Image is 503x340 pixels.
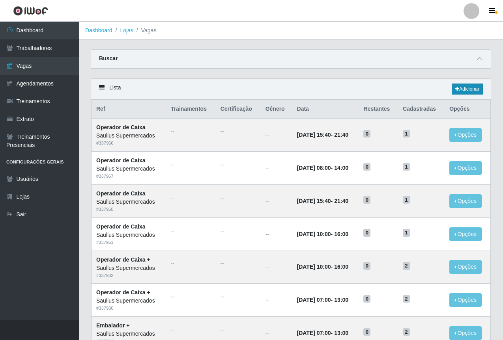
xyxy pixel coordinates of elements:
[96,272,161,279] div: # 337932
[363,163,370,171] span: 0
[449,326,482,340] button: Opções
[261,100,292,119] th: Gênero
[445,100,490,119] th: Opções
[261,217,292,251] td: --
[449,293,482,307] button: Opções
[363,295,370,303] span: 0
[120,27,133,33] a: Lojas
[403,262,410,270] span: 2
[91,79,491,100] div: Lista
[79,22,503,40] nav: breadcrumb
[96,124,146,130] strong: Operador de Caixa
[171,194,211,202] ul: --
[363,130,370,138] span: 0
[96,173,161,180] div: # 337967
[334,330,348,336] time: 13:00
[92,100,166,119] th: Ref
[403,130,410,138] span: 1
[363,262,370,270] span: 0
[171,260,211,268] ul: --
[449,161,482,175] button: Opções
[449,194,482,208] button: Opções
[96,256,150,263] strong: Operador de Caixa +
[96,190,146,197] strong: Operador de Caixa
[297,132,331,138] time: [DATE] 15:40
[297,297,348,303] strong: -
[85,27,112,33] a: Dashboard
[297,231,348,237] strong: -
[261,184,292,217] td: --
[297,132,348,138] strong: -
[261,152,292,185] td: --
[96,198,161,206] div: Saullus Supermercados
[96,140,161,147] div: # 337966
[297,330,331,336] time: [DATE] 07:00
[171,128,211,136] ul: --
[221,128,256,136] ul: --
[403,163,410,171] span: 1
[449,227,482,241] button: Opções
[221,194,256,202] ul: --
[96,330,161,338] div: Saullus Supermercados
[452,84,483,95] a: Adicionar
[363,229,370,237] span: 0
[449,128,482,142] button: Opções
[449,260,482,274] button: Opções
[297,297,331,303] time: [DATE] 07:00
[216,100,261,119] th: Certificação
[221,227,256,235] ul: --
[96,322,129,329] strong: Embalador +
[292,100,359,119] th: Data
[96,305,161,312] div: # 337930
[96,206,161,213] div: # 337950
[363,196,370,204] span: 0
[334,297,348,303] time: 13:00
[403,196,410,204] span: 1
[96,132,161,140] div: Saullus Supermercados
[96,264,161,272] div: Saullus Supermercados
[297,198,331,204] time: [DATE] 15:40
[334,198,348,204] time: 21:40
[334,231,348,237] time: 16:00
[398,100,445,119] th: Cadastradas
[359,100,398,119] th: Restantes
[334,132,348,138] time: 21:40
[99,55,118,61] strong: Buscar
[297,165,348,171] strong: -
[363,328,370,336] span: 0
[403,229,410,237] span: 1
[96,239,161,246] div: # 337951
[297,165,331,171] time: [DATE] 08:00
[297,264,348,270] strong: -
[96,231,161,239] div: Saullus Supermercados
[221,326,256,334] ul: --
[334,165,348,171] time: 14:00
[221,161,256,169] ul: --
[96,157,146,163] strong: Operador de Caixa
[171,326,211,334] ul: --
[171,161,211,169] ul: --
[166,100,216,119] th: Trainamentos
[297,231,331,237] time: [DATE] 10:00
[171,293,211,301] ul: --
[261,118,292,151] td: --
[221,260,256,268] ul: --
[334,264,348,270] time: 16:00
[133,26,157,35] li: Vagas
[261,284,292,317] td: --
[297,330,348,336] strong: -
[96,223,146,230] strong: Operador de Caixa
[96,297,161,305] div: Saullus Supermercados
[403,328,410,336] span: 2
[403,295,410,303] span: 2
[297,198,348,204] strong: -
[96,165,161,173] div: Saullus Supermercados
[96,289,150,295] strong: Operador de Caixa +
[13,6,48,16] img: CoreUI Logo
[261,251,292,284] td: --
[297,264,331,270] time: [DATE] 10:00
[171,227,211,235] ul: --
[221,293,256,301] ul: --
